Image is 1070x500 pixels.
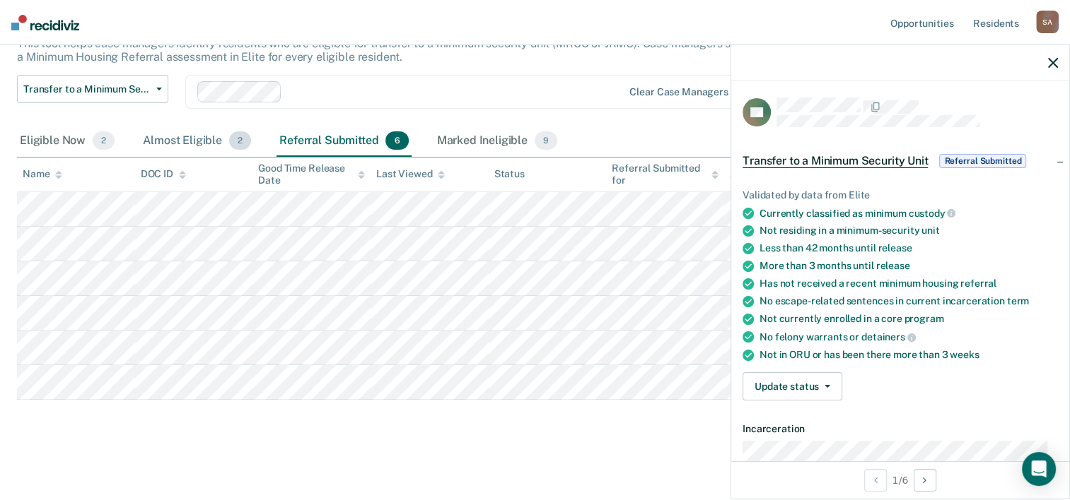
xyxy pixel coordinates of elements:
span: weeks [950,349,979,360]
div: 1 / 6 [731,461,1069,499]
div: Validated by data from Elite [743,189,1058,201]
p: This tool helps case managers identify residents who are eligible for transfer to a minimum secur... [17,37,812,64]
div: Less than 42 months until [760,242,1058,254]
span: 9 [535,131,557,150]
div: Eligible Now [17,126,117,157]
div: Almost Eligible [140,126,254,157]
div: Marked Ineligible [434,126,561,157]
div: Transfer to a Minimum Security UnitReferral Submitted [731,138,1069,184]
div: No escape-related sentences in current incarceration [760,295,1058,307]
button: Next Opportunity [914,469,936,492]
div: No felony warrants or [760,331,1058,343]
div: Last Viewed [376,168,445,180]
div: Not residing in a minimum-security [760,225,1058,237]
span: 2 [229,131,251,150]
div: DOC ID [141,168,186,180]
div: Referral Submitted [277,126,411,157]
span: 6 [385,131,408,150]
span: 2 [93,131,115,150]
dt: Incarceration [743,423,1058,435]
span: custody [909,208,956,219]
span: Referral Submitted [939,154,1026,168]
div: Not currently enrolled in a core [760,313,1058,325]
div: Clear case managers [629,86,728,98]
span: Transfer to a Minimum Security Unit [23,83,151,95]
div: Currently classified as minimum [760,207,1058,220]
span: release [876,260,910,271]
span: term [1007,295,1029,306]
div: Referral Submitted for [612,162,719,186]
span: unit [921,225,939,236]
img: Recidiviz [11,15,79,30]
span: Transfer to a Minimum Security Unit [743,154,928,168]
div: More than 3 months until [760,260,1058,272]
div: Good Time Release Date [258,162,365,186]
div: S A [1036,11,1059,33]
div: Has not received a recent minimum housing [760,278,1058,290]
span: referral [960,278,996,289]
span: detainers [861,331,916,343]
div: Open Intercom Messenger [1022,452,1056,486]
span: program [904,313,943,324]
div: Not in ORU or has been there more than 3 [760,349,1058,361]
div: Assigned to [730,168,796,180]
div: Name [23,168,62,180]
button: Previous Opportunity [864,469,887,492]
button: Update status [743,372,842,400]
div: Status [494,168,525,180]
span: release [878,242,912,254]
